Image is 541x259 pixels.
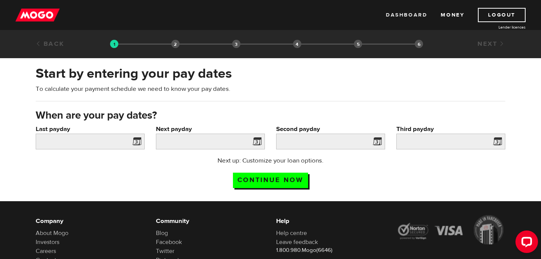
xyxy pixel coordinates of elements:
[156,217,265,226] h6: Community
[276,229,307,237] a: Help centre
[36,229,68,237] a: About Mogo
[469,24,526,30] a: Lender licences
[396,125,505,134] label: Third payday
[36,84,505,93] p: To calculate your payment schedule we need to know your pay dates.
[36,40,65,48] a: Back
[509,227,541,259] iframe: LiveChat chat widget
[156,125,265,134] label: Next payday
[276,238,318,246] a: Leave feedback
[478,8,526,22] a: Logout
[276,217,385,226] h6: Help
[233,173,308,188] input: Continue now
[196,156,345,165] p: Next up: Customize your loan options.
[156,229,168,237] a: Blog
[36,247,56,255] a: Careers
[276,247,385,254] p: 1.800.980.Mogo(6646)
[36,110,505,122] h3: When are your pay dates?
[36,125,145,134] label: Last payday
[276,125,385,134] label: Second payday
[478,40,505,48] a: Next
[441,8,464,22] a: Money
[156,238,182,246] a: Facebook
[386,8,427,22] a: Dashboard
[36,238,59,246] a: Investors
[36,66,505,81] h2: Start by entering your pay dates
[15,8,60,22] img: mogo_logo-11ee424be714fa7cbb0f0f49df9e16ec.png
[36,217,145,226] h6: Company
[156,247,174,255] a: Twitter
[396,215,505,244] img: legal-icons-92a2ffecb4d32d839781d1b4e4802d7b.png
[110,40,118,48] img: transparent-188c492fd9eaac0f573672f40bb141c2.gif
